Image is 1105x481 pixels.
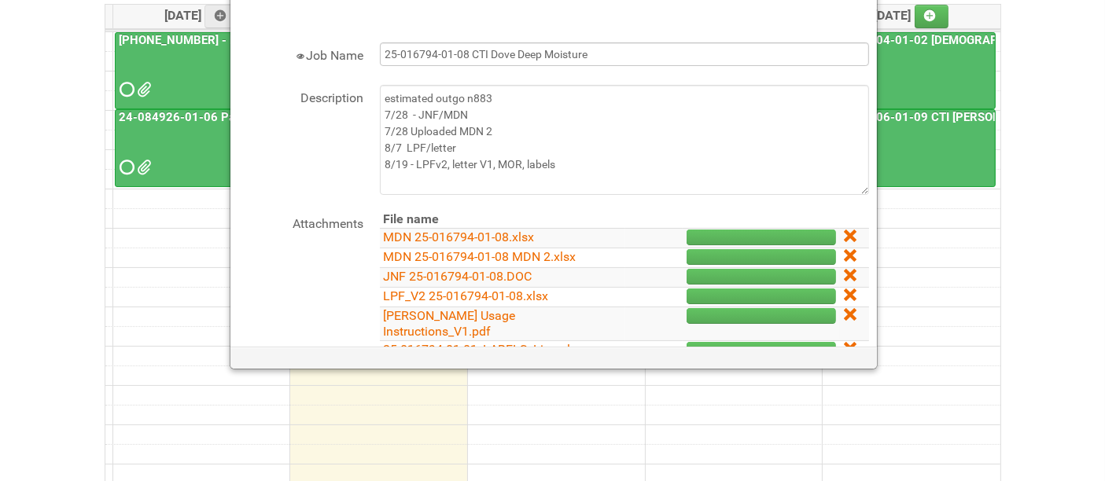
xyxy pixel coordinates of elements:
span: [DATE] [875,8,949,23]
label: Attachments [238,211,364,233]
textarea: estimated outgo n883 7/28 - JNF/MDN 7/28 Uploaded MDN 2 8/7 LPF/letter [380,85,869,195]
span: Requested [120,84,131,95]
label: Job Name [238,42,364,65]
a: MDN 25-016794-01-08.xlsx [384,229,535,244]
a: [PHONE_NUMBER] - R+F InnoCPT [116,33,302,47]
a: 25-039404-01-02 [DEMOGRAPHIC_DATA] Wet Shave SQM [824,32,996,110]
a: MDN 25-016794-01-08 MDN 2.xlsx [384,249,576,264]
th: File name [380,211,626,229]
a: Add an event [204,5,239,28]
a: 25-016806-01-09 CTI [PERSON_NAME] Bar Superior HUT [824,109,996,187]
a: 25-016794-01-01_LABELS_Lion.xlsx [384,342,584,357]
span: [DATE] [164,8,239,23]
a: 24-084926-01-06 Pack Collab Wand Tint [116,110,344,124]
a: Add an event [915,5,949,28]
a: 24-084926-01-06 Pack Collab Wand Tint [115,109,285,187]
a: [PHONE_NUMBER] - R+F InnoCPT [115,32,285,110]
a: JNF 25-016794-01-08.DOC [384,269,532,284]
a: LPF_V2 25-016794-01-08.xlsx [384,288,549,303]
span: Requested [120,162,131,173]
label: Description [238,85,364,108]
span: MDN 25-032854-01-08 Left overs.xlsx MOR 25-032854-01-08.xlsm 25_032854_01_LABELS_Lion.xlsx MDN 25... [138,84,149,95]
span: grp 1001 2..jpg group 1001 1..jpg MOR 24-084926-01-08.xlsm Labels 24-084926-01-06 Pack Collab Wan... [138,162,149,173]
a: [PERSON_NAME] Usage Instructions_V1.pdf [384,308,516,339]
